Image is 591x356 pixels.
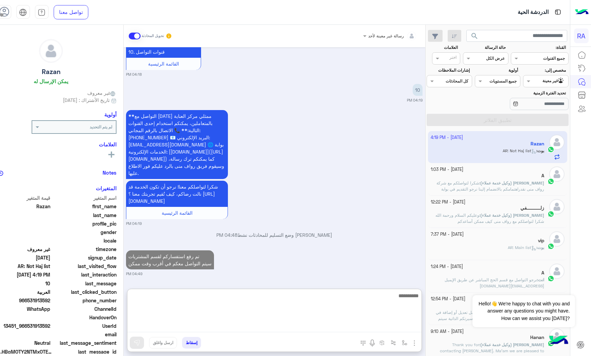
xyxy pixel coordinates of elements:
[63,96,110,104] span: تاريخ الأشتراك : [DATE]
[388,337,399,348] button: Trigger scenario
[541,270,544,276] h5: A
[52,254,117,261] span: signup_date
[554,8,562,16] img: tab
[52,237,117,244] span: locale
[376,337,388,348] button: create order
[182,337,201,349] button: إسقاط
[104,111,117,118] h6: أولوية
[480,213,544,218] span: [PERSON_NAME] (وكيل خدمة عملاء)
[428,67,470,73] label: إشارات الملاحظات
[52,220,117,227] span: profile_pic
[431,328,464,335] small: [DATE] - 9:10 AM
[407,97,423,103] small: 04:19 PM
[126,250,214,269] p: 21/9/2025, 4:49 PM
[162,210,193,216] span: القائمة الرئيسية
[54,5,88,19] a: تواصل معنا
[52,288,117,296] span: last_clicked_button
[52,271,117,278] span: last_interaction
[128,184,218,204] span: شكرا لتواصلكم معنا! نرجو أن تكون الخدمة قد نالت رضاكم، كيف تُقيم تجربتك معنا ؟ [URL][DOMAIN_NAME]
[52,229,117,236] span: gender
[524,67,566,73] label: مخصص إلى:
[470,32,479,40] span: search
[537,277,544,282] b: :
[541,173,544,179] h5: A
[518,8,549,17] p: الدردشة الحية
[431,264,463,270] small: [DATE] - 1:24 PM
[530,335,544,340] h5: Hanan
[19,8,27,16] img: tab
[368,339,376,347] img: send voice note
[52,322,117,330] span: UserId
[449,54,458,62] div: اختر
[538,238,544,244] h5: vip
[52,331,117,338] span: email
[574,29,589,43] div: RA
[549,231,565,247] img: defaultAdmin.png
[126,271,142,277] small: 04:49 PM
[126,221,142,226] small: 04:19 PM
[126,110,228,179] p: 21/9/2025, 4:19 PM
[428,44,458,51] label: العلامات
[549,166,565,182] img: defaultAdmin.png
[479,342,544,347] b: :
[38,8,46,16] img: tab
[427,114,569,126] button: تطبيق الفلاتر
[52,194,117,201] span: اسم المتغير
[126,72,142,77] small: 04:18 PM
[391,340,396,345] img: Trigger scenario
[126,181,228,207] p: 21/9/2025, 4:19 PM
[52,246,117,253] span: timezone
[435,213,544,224] span: وعليكم السلام ورحمة الله شكرا لتواصلكم مع رواف منى كيف ممكن أساعدكم
[410,339,418,347] img: send attachment
[216,232,237,238] span: 04:48 PM
[87,89,117,96] span: غير معروف
[399,337,410,348] button: select flow
[512,44,566,51] label: القناة:
[52,339,117,346] span: last_message_sentiment
[52,212,117,219] span: last_name
[548,178,554,185] img: WhatsApp
[538,277,544,282] span: انت
[548,211,554,217] img: WhatsApp
[480,180,544,185] span: [PERSON_NAME] (وكيل خدمة عملاء)
[52,203,117,210] span: first_name
[520,205,544,211] h5: زلــــــــــفي
[55,348,117,355] span: last_message_id
[149,337,177,349] button: ارسل واغلق
[436,180,544,204] span: شكرا لتواصلكم مع شركة رواف منى نقدراهتمامكم بالانضمام إلينا نرجو التقديم في بوابة الموردين والمتع...
[436,310,544,327] span: سيرتكم الذاتية قيد التدقيق لا يمكن عمل تعديل أو إضافة في هذه المرحلة في حال وجود أي ملاظة على سير...
[96,185,117,191] h6: المتغيرات
[52,263,117,270] span: last_visited_flow
[549,199,565,214] img: defaultAdmin.png
[466,30,483,44] button: search
[52,305,117,313] span: ChannelId
[368,33,404,38] span: رسالة غير معينة لأحد
[464,44,506,51] label: حالة الرسالة
[549,264,565,279] img: defaultAdmin.png
[35,5,49,19] a: tab
[52,280,117,287] span: last_message
[476,90,566,96] label: تحديد الفترة الزمنية
[148,61,179,67] span: القائمة الرئيسية
[575,5,589,19] img: Logo
[34,78,68,84] h6: يمكن الإرسال له
[431,231,464,238] small: [DATE] - 7:37 PM
[431,166,463,173] small: [DATE] - 1:03 PM
[548,243,554,250] img: WhatsApp
[413,84,423,96] p: 21/9/2025, 4:19 PM
[52,297,117,304] span: phone_number
[549,328,565,344] img: defaultAdmin.png
[90,124,112,129] b: لم يتم التحديد
[445,277,544,288] span: نرجو التواصل مع قسم الحج المباشر عن طريق الإيميل care@rawafglobal.com
[479,213,544,218] b: :
[103,170,117,176] h6: Notes
[360,340,366,346] img: make a call
[479,180,544,185] b: :
[42,68,60,76] h5: Razan
[536,245,544,250] b: :
[402,340,407,345] img: select flow
[472,295,575,327] span: Hello!👋 We're happy to chat with you and answer any questions you might have. How can we assist y...
[52,314,117,321] span: HandoverOn
[379,340,385,345] img: create order
[508,245,536,250] span: AR: Main list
